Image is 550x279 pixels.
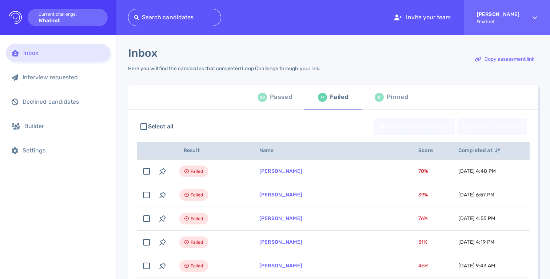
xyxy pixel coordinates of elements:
[259,263,302,269] a: [PERSON_NAME]
[458,118,526,135] div: Decline candidates
[418,147,441,154] span: Score
[23,98,104,105] div: Declined candidates
[458,168,496,174] span: [DATE] 4:48 PM
[191,214,203,223] span: Failed
[171,142,251,160] th: Result
[330,92,348,103] div: Failed
[418,239,427,245] span: 51 %
[259,192,302,198] a: [PERSON_NAME]
[23,74,104,81] div: Interview requested
[259,168,302,174] a: [PERSON_NAME]
[418,168,428,174] span: 70 %
[458,239,494,245] span: [DATE] 4:19 PM
[418,215,428,222] span: 76 %
[191,167,203,176] span: Failed
[375,118,454,135] div: Send interview request
[23,147,104,154] div: Settings
[270,92,292,103] div: Passed
[318,93,327,102] div: 77
[375,93,384,102] div: 0
[259,215,302,222] a: [PERSON_NAME]
[374,118,455,135] button: Send interview request
[23,49,104,56] div: Inbox
[258,93,267,102] div: 28
[191,191,203,199] span: Failed
[191,262,203,270] span: Failed
[387,92,408,103] div: Pinned
[477,11,519,17] strong: [PERSON_NAME]
[148,122,174,131] span: Select all
[471,51,538,68] button: Copy assessment link
[259,147,282,154] span: Name
[458,147,501,154] span: Completed at
[458,263,495,269] span: [DATE] 9:43 AM
[418,263,429,269] span: 46 %
[259,239,302,245] a: [PERSON_NAME]
[128,47,158,60] h1: Inbox
[191,238,203,247] span: Failed
[128,65,320,72] div: Here you will find the candidates that completed Loop Challenge through your link.
[458,192,494,198] span: [DATE] 6:57 PM
[471,51,538,68] div: Copy assessment link
[418,192,428,198] span: 39 %
[477,19,519,24] span: Whatnot
[24,123,104,129] div: Builder
[458,215,495,222] span: [DATE] 4:55 PM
